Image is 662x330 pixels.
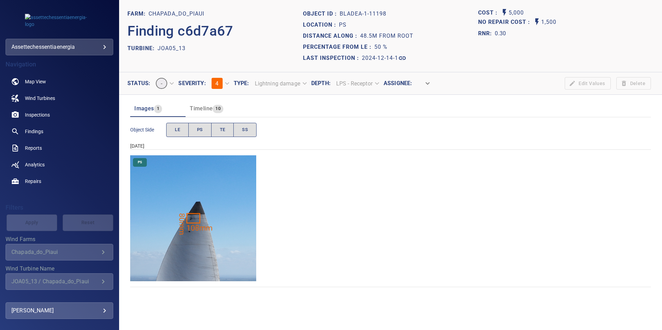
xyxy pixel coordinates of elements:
p: JOA05_13 [158,44,186,53]
button: TE [211,123,234,137]
div: Chapada_do_Piaui [11,249,99,255]
div: Wind Farms [6,244,113,260]
span: The ratio of the additional incurred cost of repair in 1 year and the cost of repairing today. Fi... [478,28,506,39]
label: Type : [234,81,249,86]
p: Percentage from LE : [303,43,374,51]
span: Findings [25,128,43,135]
p: Location : [303,21,339,29]
label: Wind Farms [6,237,113,242]
div: Wind Turbine Name [6,273,113,290]
a: inspections noActive [6,107,113,123]
p: 5,000 [509,8,524,18]
p: Finding c6d7a67 [127,21,233,42]
div: objectSide [166,123,257,137]
span: Wind Turbines [25,95,55,102]
span: 1 [154,105,162,113]
label: Severity : [178,81,206,86]
div: - [150,75,178,92]
span: Map View [25,78,46,85]
div: ​ [412,77,434,90]
span: Object Side [130,126,166,133]
a: analytics noActive [6,156,113,173]
label: Wind Turbine Name [6,266,113,272]
label: Status : [127,81,150,86]
span: 4 [215,80,218,87]
span: - [156,80,167,87]
div: assettechessentiaenergia [6,39,113,55]
a: windturbines noActive [6,90,113,107]
button: SS [233,123,257,137]
img: assettechessentiaenergia-logo [25,14,94,28]
p: Object ID : [303,10,340,18]
p: 50 % [374,43,387,51]
p: 2024-12-14-1 [362,54,398,62]
p: 1,500 [541,18,556,27]
a: 2024-12-14-1 [362,54,406,62]
div: assettechessentiaenergia [11,42,107,53]
p: PS [339,21,347,29]
label: Assignee : [384,81,412,86]
button: PS [188,123,212,137]
div: [PERSON_NAME] [11,305,107,316]
span: Reports [25,145,42,152]
a: repairs noActive [6,173,113,190]
span: Timeline [190,105,213,112]
h1: No Repair Cost : [478,19,533,26]
h1: RNR: [478,29,495,38]
button: LE [166,123,189,137]
svg: Auto No Repair Cost [533,18,541,26]
a: reports noActive [6,140,113,156]
span: The base labour and equipment costs to repair the finding. Does not include the loss of productio... [478,8,500,18]
span: 10 [213,105,223,113]
h1: Cost : [478,10,500,16]
label: Depth : [311,81,331,86]
span: SS [242,126,248,134]
span: Inspections [25,111,50,118]
span: LE [175,126,180,134]
span: Images [134,105,154,112]
p: 0.30 [495,29,506,38]
span: Repairs [25,178,41,185]
p: Chapada_do_Piaui [149,10,204,18]
span: Analytics [25,161,45,168]
p: Distance along : [303,32,360,40]
img: Chapada_do_Piaui/JOA05_13/2024-12-14-1/2024-12-14-1/image36wp36.jpg [130,155,256,281]
div: Lightning damage [249,77,311,90]
div: JOA05_13 / Chapada_do_Piaui [11,278,99,285]
span: PS [197,126,203,134]
p: 48.5m from root [360,32,413,40]
span: Projected additional costs incurred by waiting 1 year to repair. This is a function of possible i... [478,18,533,27]
div: 4 [206,75,234,92]
h4: Filters [6,204,113,211]
p: FARM: [127,10,149,18]
p: bladeA-1-11198 [340,10,386,18]
div: [DATE] [130,143,651,149]
div: LPS - Receptor [331,77,384,90]
p: TURBINE: [127,44,158,53]
svg: Auto Cost [500,8,509,17]
span: PS [134,160,146,165]
p: Last Inspection : [303,54,362,62]
a: map noActive [6,73,113,90]
h4: Navigation [6,61,113,68]
span: TE [220,126,225,134]
a: findings noActive [6,123,113,140]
